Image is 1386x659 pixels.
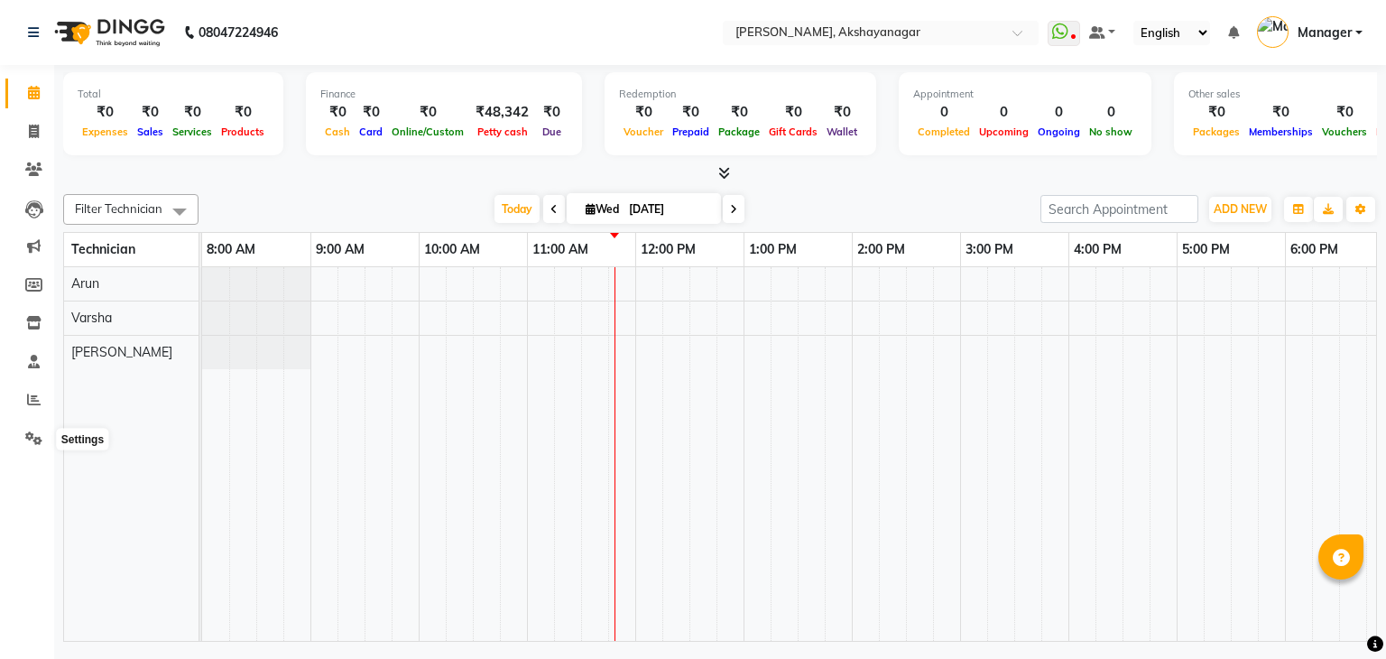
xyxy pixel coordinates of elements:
[1214,202,1267,216] span: ADD NEW
[355,102,387,123] div: ₹0
[1209,197,1271,222] button: ADD NEW
[619,102,668,123] div: ₹0
[624,196,714,223] input: 2025-09-03
[1188,102,1244,123] div: ₹0
[528,237,593,263] a: 11:00 AM
[311,237,369,263] a: 9:00 AM
[1310,587,1368,641] iframe: chat widget
[536,102,568,123] div: ₹0
[538,125,566,138] span: Due
[744,237,801,263] a: 1:00 PM
[1085,125,1137,138] span: No show
[668,125,714,138] span: Prepaid
[387,125,468,138] span: Online/Custom
[1069,237,1126,263] a: 4:00 PM
[217,125,269,138] span: Products
[420,237,485,263] a: 10:00 AM
[1033,102,1085,123] div: 0
[71,344,172,360] span: [PERSON_NAME]
[668,102,714,123] div: ₹0
[764,102,822,123] div: ₹0
[320,102,355,123] div: ₹0
[473,125,532,138] span: Petty cash
[46,7,170,58] img: logo
[975,102,1033,123] div: 0
[1033,125,1085,138] span: Ongoing
[1244,125,1317,138] span: Memberships
[168,102,217,123] div: ₹0
[853,237,910,263] a: 2:00 PM
[1286,237,1343,263] a: 6:00 PM
[913,87,1137,102] div: Appointment
[71,241,135,257] span: Technician
[1188,125,1244,138] span: Packages
[1317,102,1372,123] div: ₹0
[822,102,862,123] div: ₹0
[168,125,217,138] span: Services
[75,201,162,216] span: Filter Technician
[619,125,668,138] span: Voucher
[1040,195,1198,223] input: Search Appointment
[961,237,1018,263] a: 3:00 PM
[133,125,168,138] span: Sales
[581,202,624,216] span: Wed
[1085,102,1137,123] div: 0
[57,429,108,450] div: Settings
[202,237,260,263] a: 8:00 AM
[355,125,387,138] span: Card
[217,102,269,123] div: ₹0
[1317,125,1372,138] span: Vouchers
[913,125,975,138] span: Completed
[1257,16,1289,48] img: Manager
[1178,237,1234,263] a: 5:00 PM
[78,102,133,123] div: ₹0
[320,125,355,138] span: Cash
[71,275,99,292] span: Arun
[1244,102,1317,123] div: ₹0
[468,102,536,123] div: ₹48,342
[714,125,764,138] span: Package
[1298,23,1352,42] span: Manager
[764,125,822,138] span: Gift Cards
[71,310,112,326] span: Varsha
[975,125,1033,138] span: Upcoming
[822,125,862,138] span: Wallet
[133,102,168,123] div: ₹0
[636,237,700,263] a: 12:00 PM
[199,7,278,58] b: 08047224946
[619,87,862,102] div: Redemption
[320,87,568,102] div: Finance
[714,102,764,123] div: ₹0
[494,195,540,223] span: Today
[387,102,468,123] div: ₹0
[913,102,975,123] div: 0
[78,125,133,138] span: Expenses
[78,87,269,102] div: Total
